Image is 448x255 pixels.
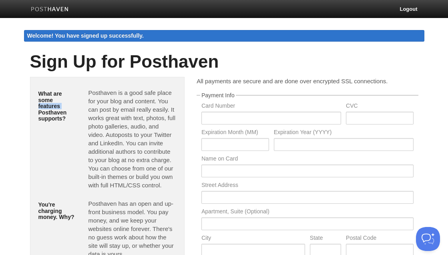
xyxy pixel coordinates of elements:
[416,227,440,251] iframe: Help Scout Beacon - Open
[201,156,413,163] label: Name on Card
[201,129,269,137] label: Expiration Month (MM)
[200,92,236,98] legend: Payment Info
[197,77,418,85] p: All payments are secure and are done over encrypted SSL connections.
[88,88,176,189] p: Posthaven is a good safe place for your blog and content. You can post by email really easily. It...
[38,91,76,122] h5: What are some features Posthaven supports?
[310,235,341,243] label: State
[201,182,413,190] label: Street Address
[38,202,76,220] h5: You're charging money. Why?
[30,52,418,71] h1: Sign Up for Posthaven
[201,209,413,216] label: Apartment, Suite (Optional)
[201,103,341,110] label: Card Number
[346,103,413,110] label: CVC
[24,30,424,42] div: Welcome! You have signed up successfully.
[201,235,305,243] label: City
[31,7,69,13] img: Posthaven-bar
[346,235,413,243] label: Postal Code
[274,129,414,137] label: Expiration Year (YYYY)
